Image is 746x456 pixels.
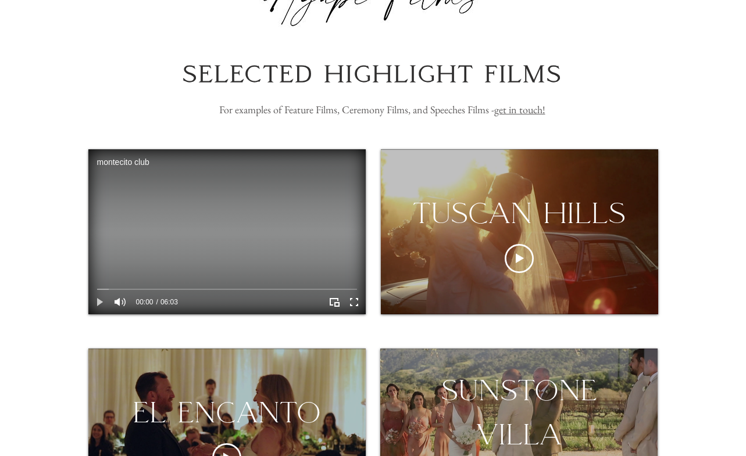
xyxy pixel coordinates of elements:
[219,103,545,116] span: For examples of Feature Films, Ceremony Films, and Speeches Films -
[92,295,108,310] button: Play
[183,61,563,88] span: SELECTED HIGHLIGHT FILMS
[327,295,342,310] button: Play Picture-in-Picture
[97,158,249,167] div: montecito club
[347,295,362,310] button: Enter full screen
[156,299,178,306] span: 06:03
[380,368,658,456] div: sunstone villa
[88,149,366,314] div: montecito club Video Player
[494,103,545,116] a: get in touch!
[112,295,127,310] button: Mute
[505,244,534,273] button: Play video
[136,299,154,306] span: 00:00
[105,390,348,435] div: el encanto
[385,191,653,235] div: tuscan hills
